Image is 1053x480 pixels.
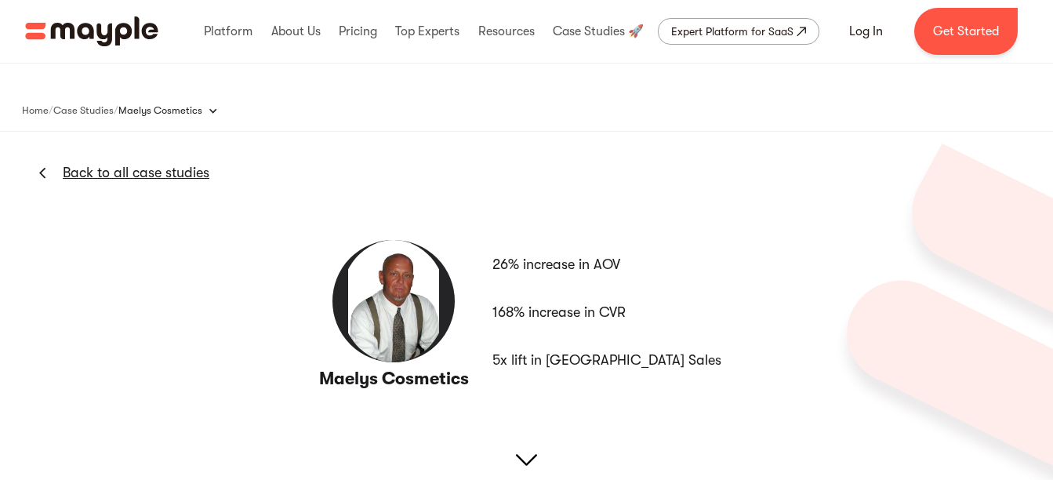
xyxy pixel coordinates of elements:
[200,6,256,56] div: Platform
[305,368,483,391] h3: Maelys Cosmetics
[63,163,209,182] a: Back to all case studies
[474,6,539,56] div: Resources
[118,103,202,118] div: Maelys Cosmetics
[335,6,381,56] div: Pricing
[49,103,53,118] div: /
[492,245,749,284] li: 26% increase in AOV
[25,16,158,46] a: home
[53,101,114,120] a: Case Studies
[492,341,749,380] li: 5x lift in [GEOGRAPHIC_DATA] Sales
[267,6,325,56] div: About Us
[331,238,456,364] img: Maelys Cosmetics
[391,6,463,56] div: Top Experts
[25,16,158,46] img: Mayple logo
[830,13,902,50] a: Log In
[658,18,819,45] a: Expert Platform for SaaS
[114,103,118,118] div: /
[671,22,793,41] div: Expert Platform for SaaS
[492,390,749,428] li: 600K users reached
[118,95,234,126] div: Maelys Cosmetics
[492,293,749,332] li: 168% increase in CVR
[914,8,1018,55] a: Get Started
[22,101,49,120] a: Home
